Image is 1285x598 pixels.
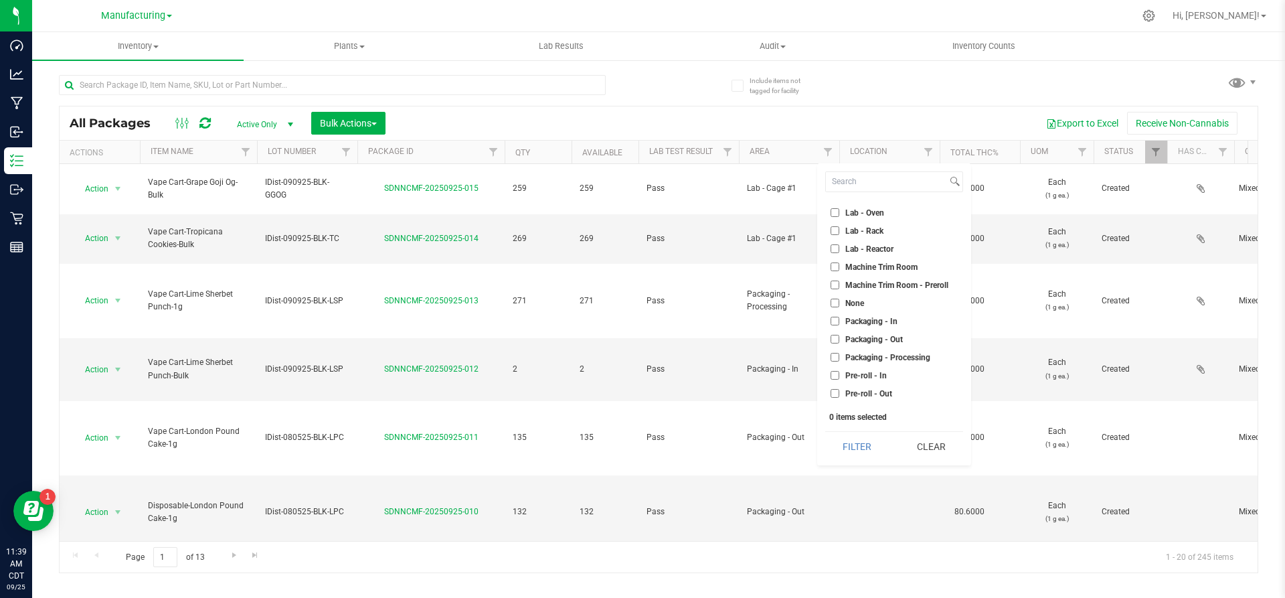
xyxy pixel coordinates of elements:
[513,363,564,376] span: 2
[647,182,731,195] span: Pass
[647,506,731,518] span: Pass
[153,547,177,568] input: 1
[1028,370,1086,382] p: (1 g ea.)
[845,227,883,235] span: Lab - Rack
[1102,182,1159,195] span: Created
[831,353,839,362] input: Packaging - Processing
[829,413,959,422] div: 0 items selected
[1140,9,1157,22] div: Manage settings
[1028,226,1086,251] span: Each
[1212,141,1234,163] a: Filter
[384,183,479,193] a: SDNNCMF-20250925-015
[265,232,349,245] span: IDist-090925-BLK-TC
[110,179,126,198] span: select
[667,40,877,52] span: Audit
[1102,506,1159,518] span: Created
[831,317,839,325] input: Packaging - In
[110,360,126,379] span: select
[647,363,731,376] span: Pass
[750,147,770,156] a: Area
[148,226,249,251] span: Vape Cart-Tropicana Cookies-Bulk
[1167,141,1234,164] th: Has COA
[831,244,839,253] input: Lab - Reactor
[580,431,630,444] span: 135
[10,96,23,110] inline-svg: Manufacturing
[831,371,839,380] input: Pre-roll - In
[10,68,23,81] inline-svg: Analytics
[845,390,892,398] span: Pre-roll - Out
[39,489,56,505] iframe: Resource center unread badge
[73,360,109,379] span: Action
[513,232,564,245] span: 269
[1028,500,1086,525] span: Each
[1155,547,1244,567] span: 1 - 20 of 245 items
[73,291,109,310] span: Action
[845,335,903,344] span: Packaging - Out
[1028,356,1086,382] span: Each
[1173,10,1260,21] span: Hi, [PERSON_NAME]!
[747,431,831,444] span: Packaging - Out
[580,182,630,195] span: 259
[70,116,164,131] span: All Packages
[244,40,454,52] span: Plants
[747,288,831,313] span: Packaging - Processing
[1028,176,1086,202] span: Each
[6,546,26,582] p: 11:39 AM CDT
[1031,147,1048,156] a: UOM
[580,232,630,245] span: 269
[1104,147,1133,156] a: Status
[73,429,109,447] span: Action
[826,172,947,192] input: Search
[6,582,26,592] p: 09/25
[114,547,216,568] span: Page of 13
[513,431,564,444] span: 135
[10,154,23,167] inline-svg: Inventory
[265,176,349,202] span: IDist-090925-BLK-GGOG
[1028,301,1086,313] p: (1 g ea.)
[1102,232,1159,245] span: Created
[580,506,630,518] span: 132
[647,431,731,444] span: Pass
[148,500,249,525] span: Disposable-London Pound Cake-1g
[148,356,249,382] span: Vape Cart-Lime Sherbet Punch-Bulk
[265,363,349,376] span: IDist-090925-BLK-LSP
[73,229,109,248] span: Action
[845,299,864,307] span: None
[747,182,831,195] span: Lab - Cage #1
[110,429,126,447] span: select
[265,506,349,518] span: IDist-080525-BLK-LPC
[831,389,839,398] input: Pre-roll - Out
[647,295,731,307] span: Pass
[73,179,109,198] span: Action
[384,507,479,516] a: SDNNCMF-20250925-010
[747,506,831,518] span: Packaging - Out
[368,147,414,156] a: Package ID
[845,263,918,271] span: Machine Trim Room
[224,547,244,565] a: Go to the next page
[831,263,839,271] input: Machine Trim Room
[1102,363,1159,376] span: Created
[948,502,991,522] span: 80.6000
[265,431,349,444] span: IDist-080525-BLK-LPC
[1028,288,1086,313] span: Each
[878,32,1090,60] a: Inventory Counts
[148,425,249,451] span: Vape Cart-London Pound Cake-1g
[73,503,109,522] span: Action
[110,229,126,248] span: select
[1028,189,1086,202] p: (1 g ea.)
[148,288,249,313] span: Vape Cart-Lime Sherbet Punch-1g
[1072,141,1094,163] a: Filter
[845,354,930,362] span: Packaging - Processing
[717,141,739,163] a: Filter
[246,547,265,565] a: Go to the last page
[850,147,887,156] a: Location
[10,212,23,225] inline-svg: Retail
[384,296,479,305] a: SDNNCMF-20250925-013
[831,226,839,235] input: Lab - Rack
[320,118,377,129] span: Bulk Actions
[649,147,713,156] a: Lab Test Result
[1028,425,1086,451] span: Each
[244,32,455,60] a: Plants
[899,432,963,461] button: Clear
[1145,141,1167,163] a: Filter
